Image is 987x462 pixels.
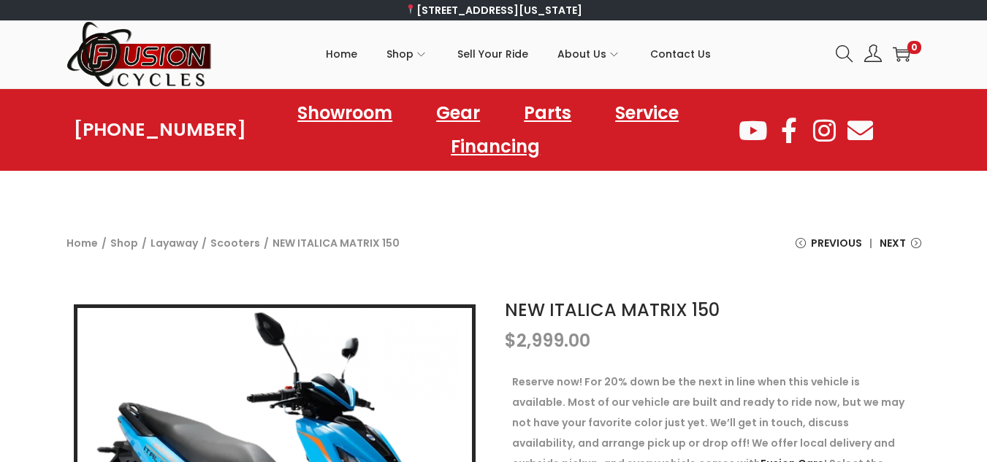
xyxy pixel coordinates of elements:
span: Contact Us [650,36,711,72]
a: Shop [386,21,428,87]
span: NEW ITALICA MATRIX 150 [273,233,400,253]
span: About Us [557,36,606,72]
span: Shop [386,36,414,72]
a: Sell Your Ride [457,21,528,87]
span: Home [326,36,357,72]
img: 📍 [405,4,416,15]
span: / [102,233,107,253]
a: Home [326,21,357,87]
a: Gear [422,96,495,130]
a: [STREET_ADDRESS][US_STATE] [405,3,582,18]
bdi: 2,999.00 [505,328,590,353]
span: Next [880,233,906,253]
span: Previous [811,233,862,253]
a: Financing [436,130,555,163]
a: 0 [893,45,910,63]
span: / [264,233,269,253]
a: Showroom [283,96,407,130]
a: About Us [557,21,621,87]
a: Contact Us [650,21,711,87]
span: / [142,233,147,253]
nav: Primary navigation [213,21,825,87]
span: $ [505,328,517,353]
nav: Menu [246,96,736,163]
span: / [202,233,207,253]
span: Sell Your Ride [457,36,528,72]
a: Home [66,236,98,250]
a: Shop [110,236,138,250]
a: Next [880,233,921,264]
a: Layaway [150,236,198,250]
a: Service [601,96,693,130]
a: Scooters [210,236,260,250]
img: Woostify retina logo [66,20,213,88]
a: Parts [509,96,586,130]
a: [PHONE_NUMBER] [74,120,246,140]
a: Previous [796,233,862,264]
